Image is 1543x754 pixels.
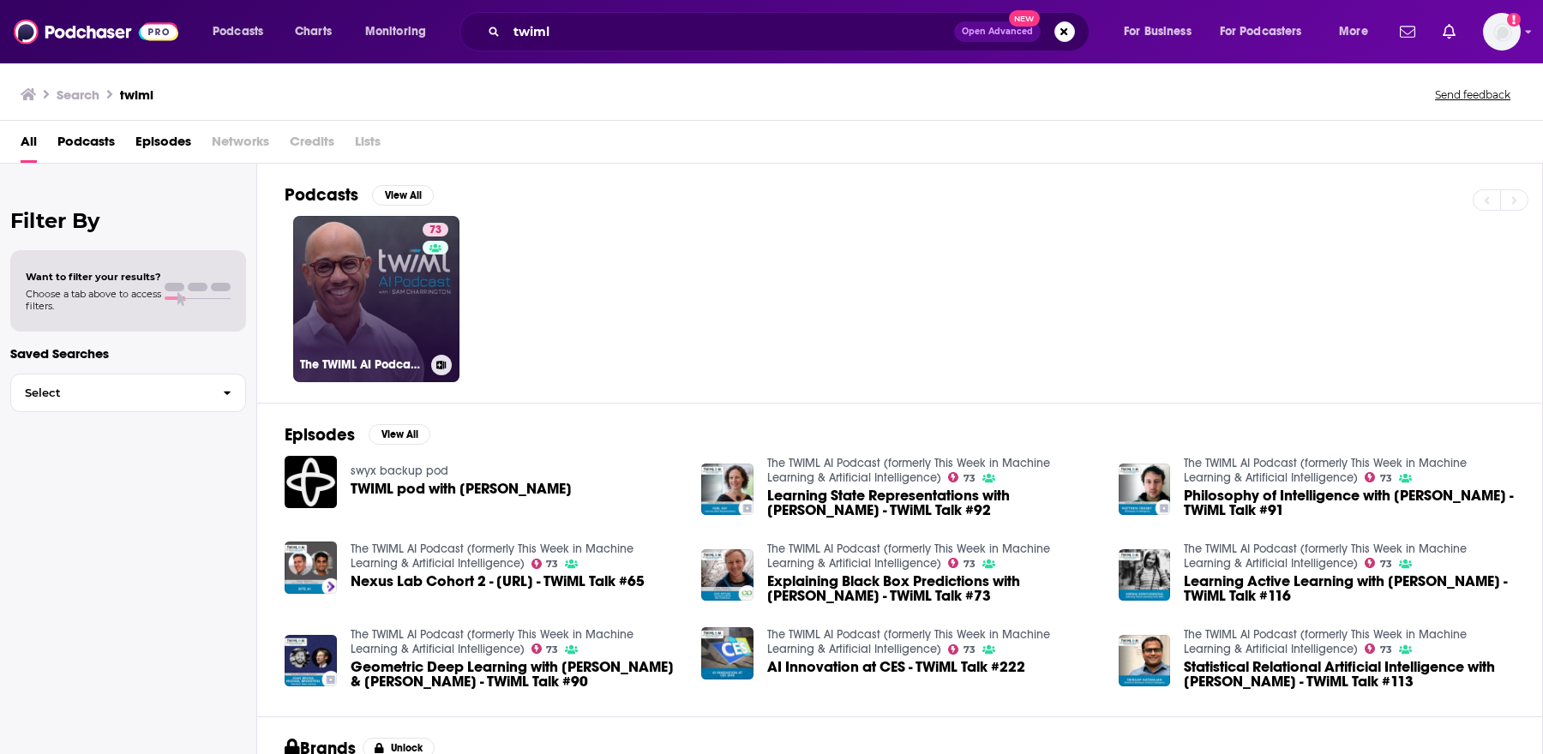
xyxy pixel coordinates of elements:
[1365,558,1392,568] a: 73
[1209,18,1327,45] button: open menu
[212,128,269,163] span: Networks
[429,222,441,239] span: 73
[767,627,1050,656] a: The TWIML AI Podcast (formerly This Week in Machine Learning & Artificial Intelligence)
[767,542,1050,571] a: The TWIML AI Podcast (formerly This Week in Machine Learning & Artificial Intelligence)
[1430,87,1516,102] button: Send feedback
[10,208,246,233] h2: Filter By
[1184,574,1515,603] a: Learning Active Learning with Ksenia Konyushkova - TWiML Talk #116
[1119,549,1171,601] img: Learning Active Learning with Ksenia Konyushkova - TWiML Talk #116
[355,128,381,163] span: Lists
[353,18,448,45] button: open menu
[1184,660,1515,689] span: Statistical Relational Artificial Intelligence with [PERSON_NAME] - TWiML Talk #113
[546,646,558,654] span: 73
[1339,20,1368,44] span: More
[1483,13,1521,51] img: User Profile
[1184,488,1515,518] a: Philosophy of Intelligence with Matthew Crosby - TWiML Talk #91
[948,472,976,482] a: 73
[1119,464,1171,516] img: Philosophy of Intelligence with Matthew Crosby - TWiML Talk #91
[948,558,976,568] a: 73
[351,464,448,478] a: swyx backup pod
[531,643,559,654] a: 73
[135,128,191,163] a: Episodes
[701,549,753,601] img: Explaining Black Box Predictions with Sam Ritchie - TWiML Talk #73
[954,21,1041,42] button: Open AdvancedNew
[1380,646,1392,654] span: 73
[372,185,434,206] button: View All
[1393,17,1422,46] a: Show notifications dropdown
[201,18,285,45] button: open menu
[285,542,337,594] img: Nexus Lab Cohort 2 - Bite.ai - TWiML Talk #65
[767,574,1098,603] span: Explaining Black Box Predictions with [PERSON_NAME] - TWiML Talk #73
[10,345,246,362] p: Saved Searches
[1365,472,1392,482] a: 73
[767,488,1098,518] a: Learning State Representations with Yael Niv - TWiML Talk #92
[285,635,337,687] img: Geometric Deep Learning with Joan Bruna & Michael Bronstein - TWiML Talk #90
[290,128,334,163] span: Credits
[1380,560,1392,568] span: 73
[285,456,337,508] img: TWIML pod with Emad Mostaque
[21,128,37,163] a: All
[701,464,753,516] img: Learning State Representations with Yael Niv - TWiML Talk #92
[962,27,1033,36] span: Open Advanced
[365,20,426,44] span: Monitoring
[1327,18,1390,45] button: open menu
[14,15,178,48] img: Podchaser - Follow, Share and Rate Podcasts
[1380,475,1392,482] span: 73
[964,475,976,482] span: 73
[11,387,209,398] span: Select
[293,216,459,382] a: 73The TWIML AI Podcast (formerly This Week in Machine Learning & Artificial Intelligence)
[351,482,572,496] span: TWIML pod with [PERSON_NAME]
[964,646,976,654] span: 73
[1483,13,1521,51] span: Logged in as mdaniels
[1119,635,1171,687] img: Statistical Relational Artificial Intelligence with Sriraam Natarajan - TWiML Talk #113
[1009,10,1040,27] span: New
[351,660,681,689] a: Geometric Deep Learning with Joan Bruna & Michael Bronstein - TWiML Talk #90
[57,128,115,163] a: Podcasts
[1365,643,1392,654] a: 73
[964,560,976,568] span: 73
[701,627,753,679] img: AI Innovation at CES - TWiML Talk #222
[1483,13,1521,51] button: Show profile menu
[351,574,645,589] a: Nexus Lab Cohort 2 - Bite.ai - TWiML Talk #65
[285,424,355,446] h2: Episodes
[351,574,645,589] span: Nexus Lab Cohort 2 - [URL] - TWiML Talk #65
[1436,17,1462,46] a: Show notifications dropdown
[284,18,342,45] a: Charts
[285,184,434,206] a: PodcastsView All
[767,574,1098,603] a: Explaining Black Box Predictions with Sam Ritchie - TWiML Talk #73
[767,660,1025,674] a: AI Innovation at CES - TWiML Talk #222
[948,644,976,655] a: 73
[10,374,246,412] button: Select
[351,627,633,656] a: The TWIML AI Podcast (formerly This Week in Machine Learning & Artificial Intelligence)
[546,560,558,568] span: 73
[1184,542,1467,571] a: The TWIML AI Podcast (formerly This Week in Machine Learning & Artificial Intelligence)
[531,559,559,569] a: 73
[351,542,633,571] a: The TWIML AI Podcast (formerly This Week in Machine Learning & Artificial Intelligence)
[1184,456,1467,485] a: The TWIML AI Podcast (formerly This Week in Machine Learning & Artificial Intelligence)
[1184,488,1515,518] span: Philosophy of Intelligence with [PERSON_NAME] - TWiML Talk #91
[1124,20,1192,44] span: For Business
[767,488,1098,518] span: Learning State Representations with [PERSON_NAME] - TWiML Talk #92
[1184,627,1467,656] a: The TWIML AI Podcast (formerly This Week in Machine Learning & Artificial Intelligence)
[351,660,681,689] span: Geometric Deep Learning with [PERSON_NAME] & [PERSON_NAME] - TWiML Talk #90
[767,456,1050,485] a: The TWIML AI Podcast (formerly This Week in Machine Learning & Artificial Intelligence)
[1112,18,1213,45] button: open menu
[423,223,448,236] a: 73
[507,18,954,45] input: Search podcasts, credits, & more...
[285,184,358,206] h2: Podcasts
[1507,13,1521,27] svg: Add a profile image
[1184,660,1515,689] a: Statistical Relational Artificial Intelligence with Sriraam Natarajan - TWiML Talk #113
[1220,20,1302,44] span: For Podcasters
